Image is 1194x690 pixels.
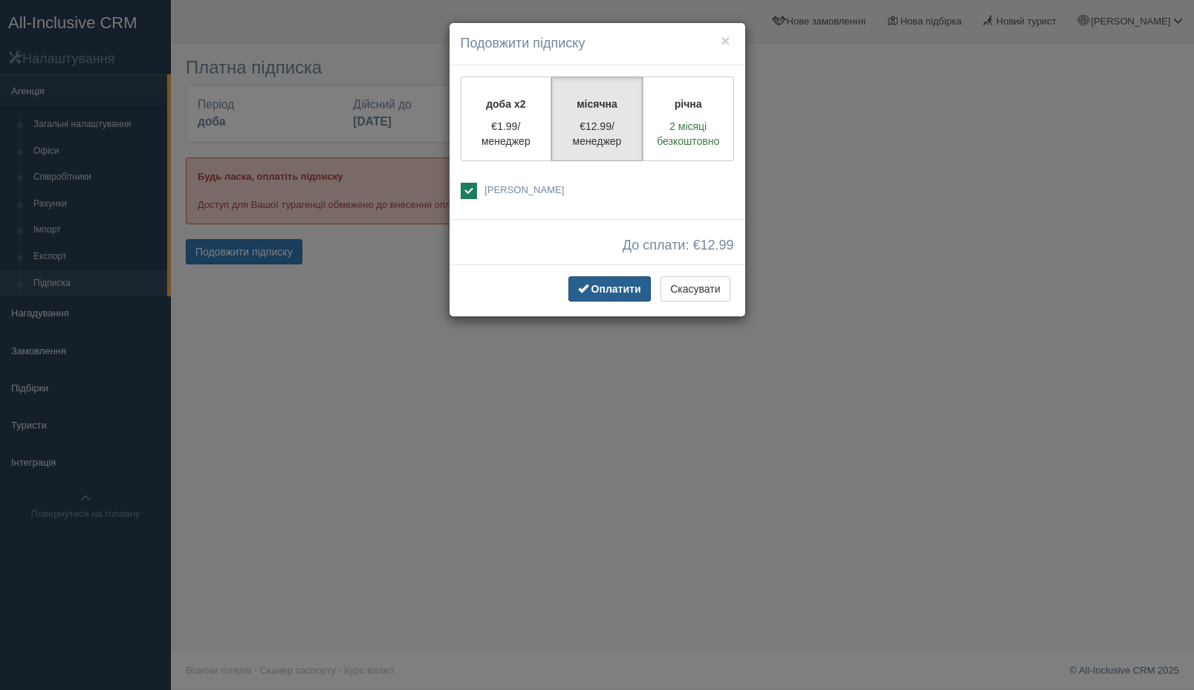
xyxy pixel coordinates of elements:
button: Оплатити [568,276,651,302]
h4: Подовжити підписку [461,34,734,53]
button: × [721,33,730,48]
span: Оплатити [591,283,641,295]
p: €12.99/менеджер [561,119,633,149]
p: річна [652,97,724,111]
p: €1.99/менеджер [470,119,542,149]
span: [PERSON_NAME] [484,184,564,195]
button: Скасувати [661,276,730,302]
span: 12.99 [700,238,733,253]
p: 2 місяці безкоштовно [652,119,724,149]
span: До сплати: € [623,238,734,253]
p: доба x2 [470,97,542,111]
p: місячна [561,97,633,111]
